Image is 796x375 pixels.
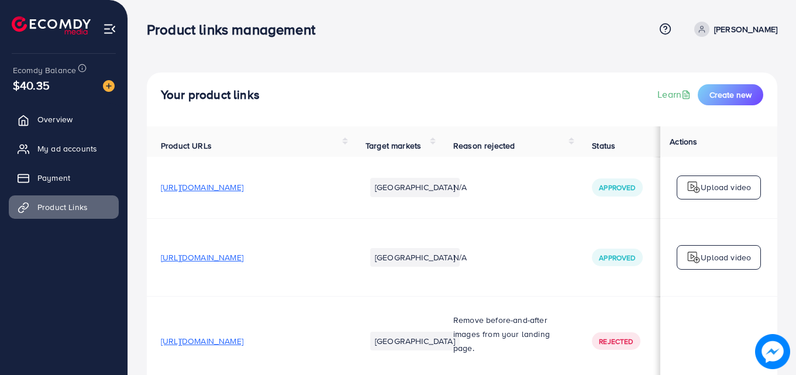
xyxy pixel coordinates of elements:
span: N/A [453,252,467,263]
img: image [103,80,115,92]
span: Reason rejected [453,140,515,152]
a: Learn [657,88,693,101]
span: Rejected [599,336,633,346]
span: Status [592,140,615,152]
span: $40.35 [13,77,50,94]
span: Overview [37,113,73,125]
li: [GEOGRAPHIC_DATA] [370,332,460,350]
span: Approved [599,183,635,192]
img: logo [12,16,91,35]
img: menu [103,22,116,36]
span: Ecomdy Balance [13,64,76,76]
button: Create new [698,84,763,105]
img: logo [687,250,701,264]
span: Create new [709,89,752,101]
h3: Product links management [147,21,325,38]
h4: Your product links [161,88,260,102]
span: [URL][DOMAIN_NAME] [161,252,243,263]
span: Approved [599,253,635,263]
a: [PERSON_NAME] [690,22,777,37]
span: [URL][DOMAIN_NAME] [161,181,243,193]
span: [URL][DOMAIN_NAME] [161,335,243,347]
p: Upload video [701,250,751,264]
span: Actions [670,136,697,147]
span: N/A [453,181,467,193]
span: Payment [37,172,70,184]
span: My ad accounts [37,143,97,154]
a: Overview [9,108,119,131]
span: Product Links [37,201,88,213]
a: Payment [9,166,119,190]
li: [GEOGRAPHIC_DATA] [370,248,460,267]
a: Product Links [9,195,119,219]
li: [GEOGRAPHIC_DATA] [370,178,460,197]
p: Upload video [701,180,751,194]
span: Target markets [366,140,421,152]
p: Remove before-and-after images from your landing page. [453,313,564,355]
a: My ad accounts [9,137,119,160]
span: Product URLs [161,140,212,152]
img: logo [687,180,701,194]
p: [PERSON_NAME] [714,22,777,36]
img: image [755,334,790,369]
